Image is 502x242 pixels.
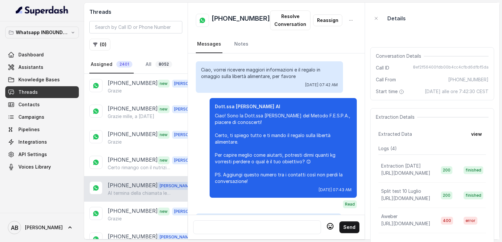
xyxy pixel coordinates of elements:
[313,14,342,26] button: Reassign
[89,56,134,73] a: Assigned2401
[108,79,158,88] p: [PHONE_NUMBER]
[381,221,430,226] span: [URL][DOMAIN_NAME]
[5,61,79,73] a: Assistants
[158,80,170,88] span: new
[18,89,38,95] span: Threads
[108,232,158,241] p: [PHONE_NUMBER]
[18,76,60,83] span: Knowledge Bases
[158,233,194,241] span: [PERSON_NAME]
[378,131,412,137] span: Extracted Data
[155,61,172,68] span: 8052
[339,221,359,233] button: Send
[172,208,209,215] span: [PERSON_NAME]
[376,76,396,83] span: Call From
[89,8,182,16] h2: Threads
[5,86,79,98] a: Threads
[376,114,417,120] span: Extraction Details
[5,161,79,173] a: Voices Library
[158,182,194,190] span: [PERSON_NAME]
[270,10,310,30] button: Resolve Conversation
[158,156,170,164] span: new
[158,105,170,113] span: new
[215,112,352,185] p: Ciao! Sono la Dott.ssa [PERSON_NAME] del Metodo F.E.S.P.A., piacere di conoscerti! Certo, ti spie...
[172,156,209,164] span: [PERSON_NAME]
[381,170,430,176] span: [URL][DOMAIN_NAME]
[18,114,44,120] span: Campaigns
[172,131,209,139] span: [PERSON_NAME]
[108,139,122,145] p: Grazie
[11,224,18,231] text: AB
[108,156,158,164] p: [PHONE_NUMBER]
[172,105,209,113] span: [PERSON_NAME]
[18,164,51,170] span: Voices Library
[5,136,79,148] a: Integrations
[172,80,209,88] span: [PERSON_NAME]
[413,65,489,71] span: 8ef2f56400fdb00b4cc4cfbd6dfbf5da
[448,76,489,83] span: [PHONE_NUMBER]
[441,192,452,199] span: 200
[381,163,421,169] p: Extraction [DATE]
[319,187,352,192] span: [DATE] 07:43 AM
[89,56,182,73] nav: Tabs
[212,14,270,27] h2: [PHONE_NUMBER]
[144,56,173,73] a: All8052
[464,166,483,174] span: finished
[215,103,352,110] p: Dott.ssa [PERSON_NAME] AI
[196,35,222,53] a: Messages
[441,166,452,174] span: 200
[158,131,170,139] span: new
[18,64,43,71] span: Assistants
[18,51,44,58] span: Dashboard
[18,151,47,158] span: API Settings
[108,215,122,222] p: Grazie
[5,218,79,237] a: [PERSON_NAME]
[89,39,110,50] button: (0)
[381,188,421,194] p: Split test 10 Luglio
[5,124,79,135] a: Pipelines
[5,27,79,38] button: Whatsapp INBOUND Workspace
[376,53,424,59] span: Conversation Details
[5,49,79,61] a: Dashboard
[116,61,132,68] span: 2401
[16,5,69,16] img: light.svg
[108,105,158,113] p: [PHONE_NUMBER]
[108,113,154,120] p: Grazie mille, a [DATE]
[378,145,486,152] p: Logs ( 4 )
[5,74,79,86] a: Knowledge Bases
[89,21,182,33] input: Search by Call ID or Phone Number
[5,149,79,160] a: API Settings
[376,88,405,95] span: Start time
[467,128,486,140] button: view
[381,195,430,201] span: [URL][DOMAIN_NAME]
[108,164,171,171] p: Certo rimango con il nutrizionista
[108,181,158,190] p: [PHONE_NUMBER]
[5,111,79,123] a: Campaigns
[108,207,158,215] p: [PHONE_NUMBER]
[18,101,40,108] span: Contacts
[18,126,40,133] span: Pipelines
[196,35,357,53] nav: Tabs
[381,213,398,220] p: Aweber
[425,88,489,95] span: [DATE] alle ore 7:42:30 CEST
[233,35,250,53] a: Notes
[108,130,158,139] p: [PHONE_NUMBER]
[108,88,122,94] p: Grazie
[376,65,389,71] span: Call ID
[201,67,338,80] p: Ciao, vorrei ricevere maggiori informazioni e il regalo in omaggio sulla libertà alimentare, per ...
[5,99,79,111] a: Contacts
[158,208,170,215] span: new
[343,200,357,208] span: Read
[464,217,477,225] span: error
[305,82,338,88] span: [DATE] 07:42 AM
[441,217,453,225] span: 400
[464,192,483,199] span: finished
[108,190,171,196] p: Al termina della chiamata le sarà inviato 😊
[387,14,406,22] p: Details
[18,139,47,145] span: Integrations
[16,29,68,36] p: Whatsapp INBOUND Workspace
[25,224,63,231] span: [PERSON_NAME]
